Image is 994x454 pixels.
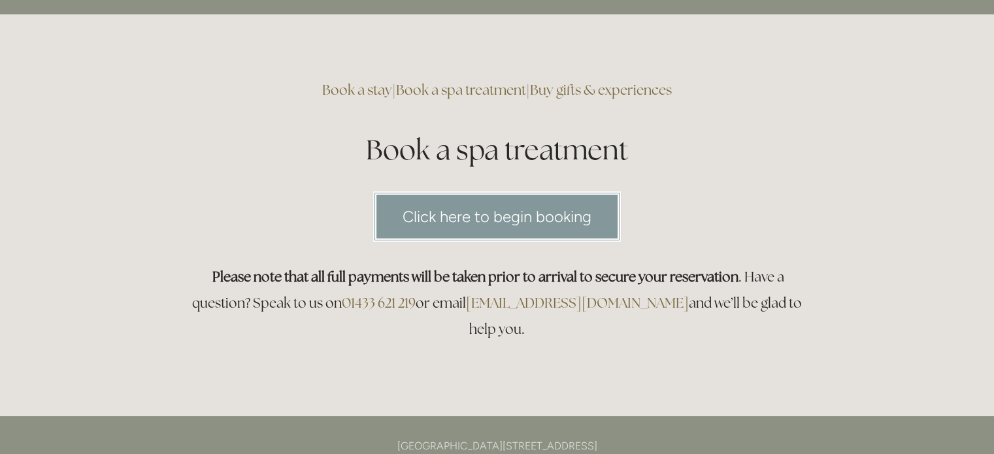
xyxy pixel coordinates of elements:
h1: Book a spa treatment [185,131,810,169]
h3: | | [185,77,810,103]
strong: Please note that all full payments will be taken prior to arrival to secure your reservation [212,268,738,285]
a: 01433 621 219 [342,294,416,312]
h3: . Have a question? Speak to us on or email and we’ll be glad to help you. [185,264,810,342]
a: Book a stay [322,81,392,99]
a: Buy gifts & experiences [530,81,672,99]
a: Book a spa treatment [396,81,526,99]
a: Click here to begin booking [373,191,621,242]
a: [EMAIL_ADDRESS][DOMAIN_NAME] [466,294,689,312]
